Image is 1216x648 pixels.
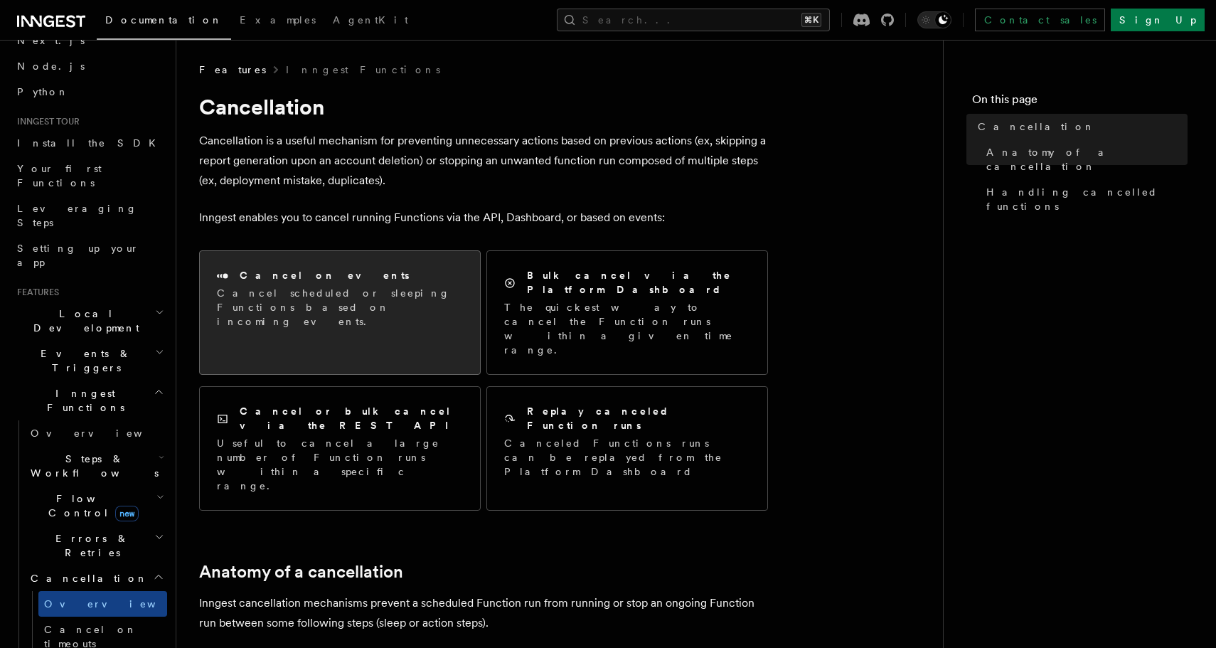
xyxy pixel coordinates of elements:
[11,287,59,298] span: Features
[17,243,139,268] span: Setting up your app
[986,185,1188,213] span: Handling cancelled functions
[25,492,156,520] span: Flow Control
[44,598,191,610] span: Overview
[972,91,1188,114] h4: On this page
[801,13,821,27] kbd: ⌘K
[981,179,1188,219] a: Handling cancelled functions
[557,9,830,31] button: Search...⌘K
[981,139,1188,179] a: Anatomy of a cancellation
[17,163,102,188] span: Your first Functions
[231,4,324,38] a: Examples
[11,346,155,375] span: Events & Triggers
[486,250,768,375] a: Bulk cancel via the Platform DashboardThe quickest way to cancel the Function runs within a given...
[1111,9,1205,31] a: Sign Up
[25,531,154,560] span: Errors & Retries
[240,14,316,26] span: Examples
[11,341,167,381] button: Events & Triggers
[105,14,223,26] span: Documentation
[115,506,139,521] span: new
[504,300,750,357] p: The quickest way to cancel the Function runs within a given time range.
[11,53,167,79] a: Node.js
[25,446,167,486] button: Steps & Workflows
[11,196,167,235] a: Leveraging Steps
[25,565,167,591] button: Cancellation
[17,203,137,228] span: Leveraging Steps
[17,35,85,46] span: Next.js
[25,486,167,526] button: Flow Controlnew
[11,156,167,196] a: Your first Functions
[25,571,148,585] span: Cancellation
[972,114,1188,139] a: Cancellation
[11,116,80,127] span: Inngest tour
[17,86,69,97] span: Python
[17,60,85,72] span: Node.js
[17,137,164,149] span: Install the SDK
[199,131,768,191] p: Cancellation is a useful mechanism for preventing unnecessary actions based on previous actions (...
[504,436,750,479] p: Canceled Functions runs can be replayed from the Platform Dashboard
[199,593,768,633] p: Inngest cancellation mechanisms prevent a scheduled Function run from running or stop an ongoing ...
[25,420,167,446] a: Overview
[11,235,167,275] a: Setting up your app
[11,307,155,335] span: Local Development
[11,386,154,415] span: Inngest Functions
[527,268,750,297] h2: Bulk cancel via the Platform Dashboard
[25,526,167,565] button: Errors & Retries
[527,404,750,432] h2: Replay canceled Function runs
[11,28,167,53] a: Next.js
[240,404,463,432] h2: Cancel or bulk cancel via the REST API
[986,145,1188,174] span: Anatomy of a cancellation
[11,381,167,420] button: Inngest Functions
[486,386,768,511] a: Replay canceled Function runsCanceled Functions runs can be replayed from the Platform Dashboard
[11,79,167,105] a: Python
[97,4,231,40] a: Documentation
[199,63,266,77] span: Features
[240,268,410,282] h2: Cancel on events
[11,301,167,341] button: Local Development
[38,591,167,617] a: Overview
[324,4,417,38] a: AgentKit
[333,14,408,26] span: AgentKit
[217,286,463,329] p: Cancel scheduled or sleeping Functions based on incoming events.
[978,119,1095,134] span: Cancellation
[199,94,768,119] h1: Cancellation
[11,130,167,156] a: Install the SDK
[199,208,768,228] p: Inngest enables you to cancel running Functions via the API, Dashboard, or based on events:
[199,250,481,375] a: Cancel on eventsCancel scheduled or sleeping Functions based on incoming events.
[975,9,1105,31] a: Contact sales
[217,436,463,493] p: Useful to cancel a large number of Function runs within a specific range.
[917,11,951,28] button: Toggle dark mode
[25,452,159,480] span: Steps & Workflows
[199,562,403,582] a: Anatomy of a cancellation
[286,63,440,77] a: Inngest Functions
[199,386,481,511] a: Cancel or bulk cancel via the REST APIUseful to cancel a large number of Function runs within a s...
[31,427,177,439] span: Overview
